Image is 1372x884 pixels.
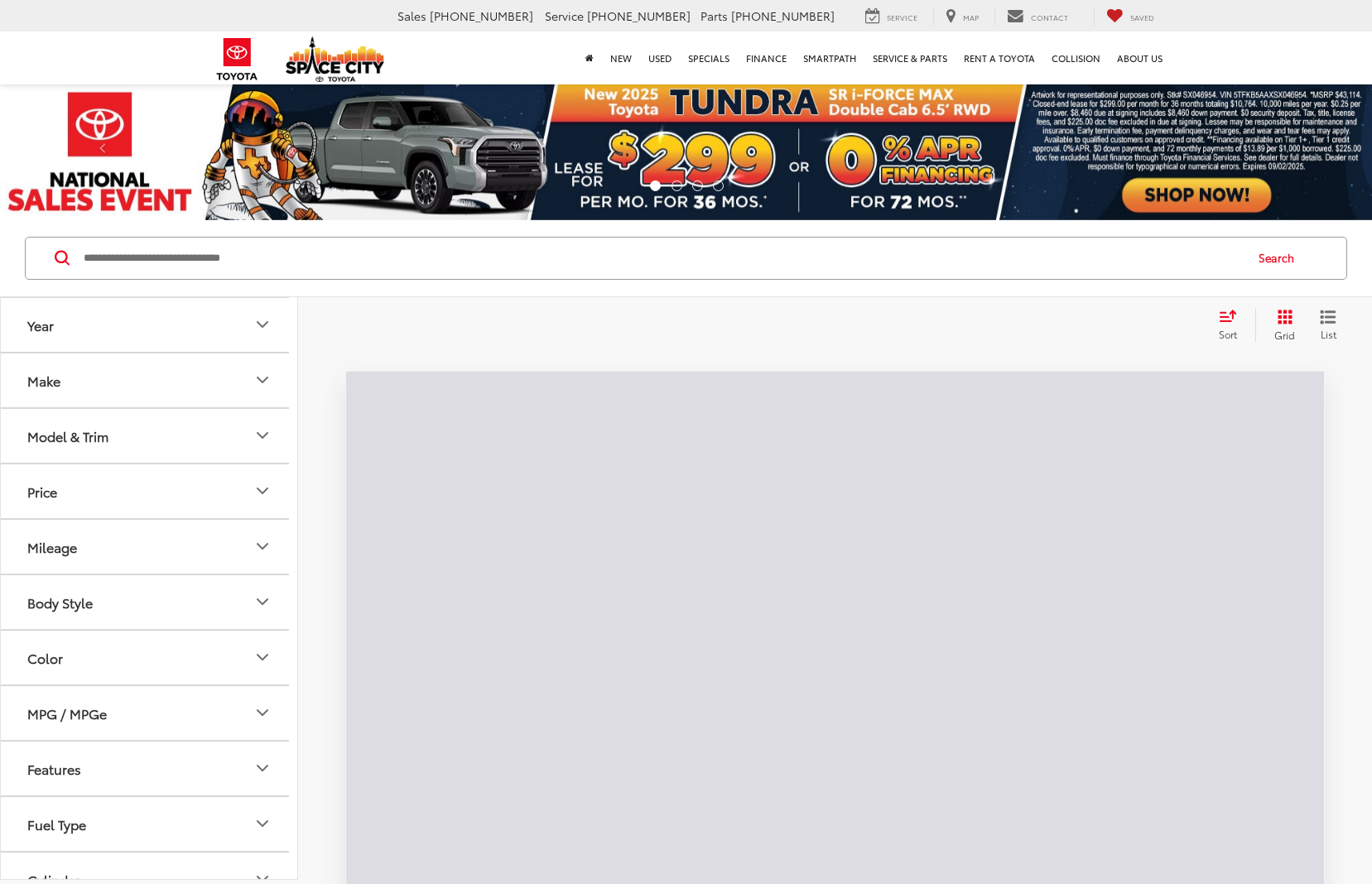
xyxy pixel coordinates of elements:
[700,7,728,24] span: Parts
[27,705,107,721] div: MPG / MPGe
[1,520,299,574] button: MileageMileage
[1,797,299,851] button: Fuel TypeFuel Type
[253,425,272,445] div: Model & Trim
[956,31,1043,84] a: Rent a Toyota
[27,650,63,665] div: Color
[27,483,57,499] div: Price
[1219,327,1237,341] span: Sort
[1320,327,1336,341] span: List
[680,31,738,84] a: Specials
[1109,31,1171,84] a: About Us
[1,298,299,352] button: YearYear
[577,31,602,84] a: Home
[27,816,86,832] div: Fuel Type
[27,539,77,555] div: Mileage
[430,7,533,24] span: [PHONE_NUMBER]
[545,7,584,24] span: Service
[963,12,979,22] span: Map
[253,536,272,556] div: Mileage
[731,7,835,24] span: [PHONE_NUMBER]
[887,12,917,22] span: Service
[1130,12,1154,22] span: Saved
[253,592,272,612] div: Body Style
[1,686,299,740] button: MPG / MPGeMPG / MPGe
[738,31,795,84] a: Finance
[253,703,272,723] div: MPG / MPGe
[253,758,272,778] div: Features
[1211,309,1255,342] button: Select sort value
[1,409,299,463] button: Model & TrimModel & Trim
[206,32,268,86] img: Toyota
[253,370,272,390] div: Make
[587,7,691,24] span: [PHONE_NUMBER]
[1,575,299,629] button: Body StyleBody Style
[1,464,299,518] button: PricePrice
[27,761,81,776] div: Features
[397,7,426,24] span: Sales
[864,31,956,84] a: Service & Parts
[27,317,54,333] div: Year
[253,814,272,834] div: Fuel Type
[1307,309,1349,342] button: List View
[640,31,680,84] a: Used
[795,31,864,84] a: SmartPath
[27,372,60,388] div: Make
[82,238,1243,278] input: Search by Make, Model, or Keyword
[1274,328,1295,342] span: Grid
[1,742,299,795] button: FeaturesFeatures
[1043,31,1109,84] a: Collision
[253,647,272,667] div: Color
[1243,238,1318,279] button: Search
[1255,309,1307,342] button: Grid View
[27,428,108,444] div: Model & Trim
[253,481,272,501] div: Price
[1031,12,1068,22] span: Contact
[933,7,991,26] a: Map
[602,31,640,84] a: New
[1,353,299,407] button: MakeMake
[1094,7,1167,26] a: My Saved Vehicles
[1,631,299,685] button: ColorColor
[994,7,1081,26] a: Contact
[853,7,930,26] a: Service
[286,36,385,82] img: Space City Toyota
[253,315,272,334] div: Year
[27,594,93,610] div: Body Style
